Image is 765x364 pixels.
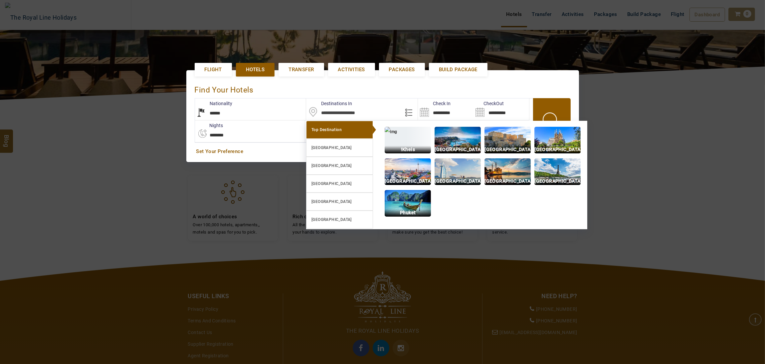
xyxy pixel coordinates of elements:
[328,63,375,77] a: Activities
[236,63,275,77] a: Hotels
[288,66,314,73] span: Transfer
[311,181,352,186] b: [GEOGRAPHIC_DATA]
[429,63,487,77] a: Build Package
[484,177,531,185] p: [GEOGRAPHIC_DATA]
[311,145,352,150] b: [GEOGRAPHIC_DATA]
[435,127,481,153] img: img
[195,100,233,107] label: Nationality
[196,148,569,155] a: Set Your Preference
[484,158,531,185] img: img
[439,66,478,73] span: Build Package
[534,127,581,153] img: img
[306,211,373,229] a: [GEOGRAPHIC_DATA]
[534,158,581,185] img: img
[385,190,431,217] img: img
[306,121,373,139] a: Top Destination
[534,177,581,185] p: [GEOGRAPHIC_DATA]
[484,127,531,153] img: img
[474,100,504,107] label: CheckOut
[311,217,352,222] b: [GEOGRAPHIC_DATA]
[379,63,425,77] a: Packages
[195,79,571,98] div: Find Your Hotels
[338,66,365,73] span: Activities
[306,100,352,107] label: Destinations In
[306,193,373,211] a: [GEOGRAPHIC_DATA]
[474,98,529,120] input: Search
[246,66,265,73] span: Hotels
[311,127,342,132] b: Top Destination
[418,100,451,107] label: Check In
[385,177,431,185] p: [GEOGRAPHIC_DATA]
[306,139,373,157] a: [GEOGRAPHIC_DATA]
[385,127,431,153] img: img
[385,146,431,153] p: !Kheis
[435,177,481,185] p: [GEOGRAPHIC_DATA]
[389,66,415,73] span: Packages
[205,66,222,73] span: Flight
[311,199,352,204] b: [GEOGRAPHIC_DATA]
[534,146,581,153] p: [GEOGRAPHIC_DATA]
[305,122,335,129] label: Rooms
[435,158,481,185] img: img
[195,63,232,77] a: Flight
[306,157,373,175] a: [GEOGRAPHIC_DATA]
[435,146,481,153] p: [GEOGRAPHIC_DATA]
[484,146,531,153] p: [GEOGRAPHIC_DATA]
[385,158,431,185] img: img
[279,63,324,77] a: Transfer
[311,163,352,168] b: [GEOGRAPHIC_DATA]
[418,98,474,120] input: Search
[306,175,373,193] a: [GEOGRAPHIC_DATA]
[385,209,431,217] p: Phuket
[195,122,223,129] label: nights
